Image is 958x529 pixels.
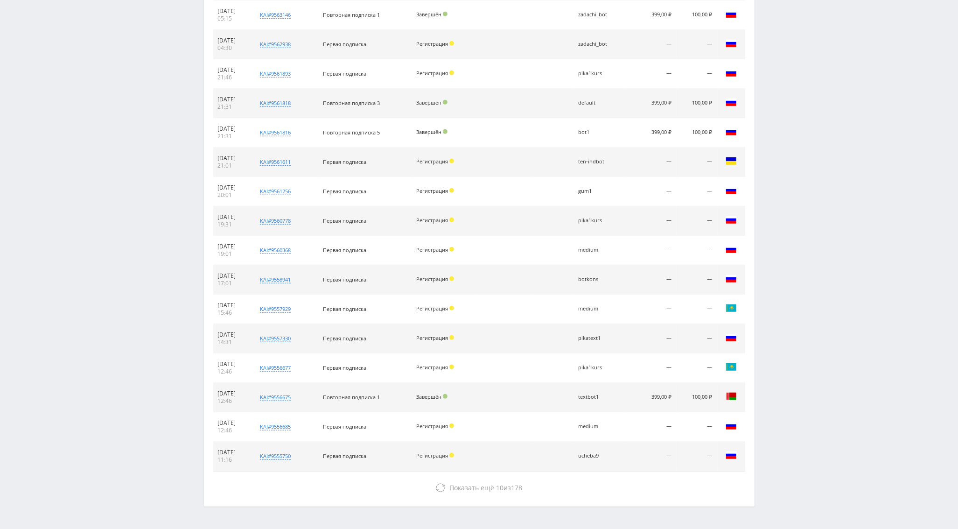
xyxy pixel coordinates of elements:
[449,453,454,458] span: Холд
[626,89,676,118] td: 399,00 ₽
[626,206,676,236] td: —
[218,280,247,287] div: 17:01
[218,103,247,111] div: 21:31
[626,30,676,59] td: —
[416,187,448,194] span: Регистрация
[416,423,448,430] span: Регистрация
[218,390,247,397] div: [DATE]
[260,158,291,166] div: kai#9561611
[626,442,676,471] td: —
[626,118,676,148] td: 399,00 ₽
[323,217,366,224] span: Первая подписка
[676,177,717,206] td: —
[218,419,247,427] div: [DATE]
[260,70,291,78] div: kai#9561893
[676,30,717,59] td: —
[416,275,448,282] span: Регистрация
[416,99,441,106] span: Завершён
[416,246,448,253] span: Регистрация
[511,483,522,492] span: 178
[449,159,454,163] span: Холд
[626,295,676,324] td: —
[449,71,454,75] span: Холд
[449,188,454,193] span: Холд
[676,353,717,383] td: —
[323,276,366,283] span: Первая подписка
[626,236,676,265] td: —
[443,12,448,16] span: Подтвержден
[443,394,448,399] span: Подтвержден
[578,218,620,224] div: pika1kurs
[323,11,380,18] span: Повторная подписка 1
[449,276,454,281] span: Холд
[449,365,454,369] span: Холд
[726,8,737,20] img: rus.png
[416,393,441,400] span: Завершён
[626,265,676,295] td: —
[218,331,247,339] div: [DATE]
[726,126,737,137] img: rus.png
[323,305,366,312] span: Первая подписка
[416,70,448,77] span: Регистрация
[218,66,247,74] div: [DATE]
[578,188,620,194] div: gum1
[323,335,366,342] span: Первая подписка
[218,427,247,434] div: 12:46
[416,128,441,135] span: Завершён
[449,247,454,252] span: Холд
[416,40,448,47] span: Регистрация
[218,302,247,309] div: [DATE]
[213,479,745,497] button: Показать ещё 10из178
[726,361,737,373] img: kaz.png
[449,218,454,222] span: Холд
[260,423,291,430] div: kai#9556685
[218,397,247,405] div: 12:46
[260,129,291,136] div: kai#9561816
[323,394,380,401] span: Повторная подписка 1
[676,383,717,412] td: 100,00 ₽
[626,412,676,442] td: —
[626,59,676,89] td: —
[449,483,522,492] span: из
[218,309,247,317] div: 15:46
[676,412,717,442] td: —
[323,247,366,254] span: Первая подписка
[578,100,620,106] div: default
[726,244,737,255] img: rus.png
[578,423,620,430] div: medium
[449,335,454,340] span: Холд
[726,303,737,314] img: kaz.png
[726,38,737,49] img: rus.png
[726,97,737,108] img: rus.png
[676,324,717,353] td: —
[449,41,454,46] span: Холд
[260,394,291,401] div: kai#9556675
[726,450,737,461] img: rus.png
[578,247,620,253] div: medium
[676,89,717,118] td: 100,00 ₽
[626,324,676,353] td: —
[416,158,448,165] span: Регистрация
[726,155,737,167] img: ukr.png
[260,99,291,107] div: kai#9561818
[449,306,454,310] span: Холд
[726,273,737,284] img: rus.png
[676,148,717,177] td: —
[416,364,448,371] span: Регистрация
[218,37,247,44] div: [DATE]
[676,442,717,471] td: —
[578,41,620,47] div: zadachi_bot
[676,236,717,265] td: —
[726,391,737,402] img: blr.png
[578,365,620,371] div: pika1kurs
[323,188,366,195] span: Первая подписка
[260,305,291,313] div: kai#9557929
[443,100,448,105] span: Подтвержден
[218,162,247,169] div: 21:01
[496,483,503,492] span: 10
[578,394,620,400] div: textbot1
[416,305,448,312] span: Регистрация
[218,155,247,162] div: [DATE]
[218,272,247,280] div: [DATE]
[676,295,717,324] td: —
